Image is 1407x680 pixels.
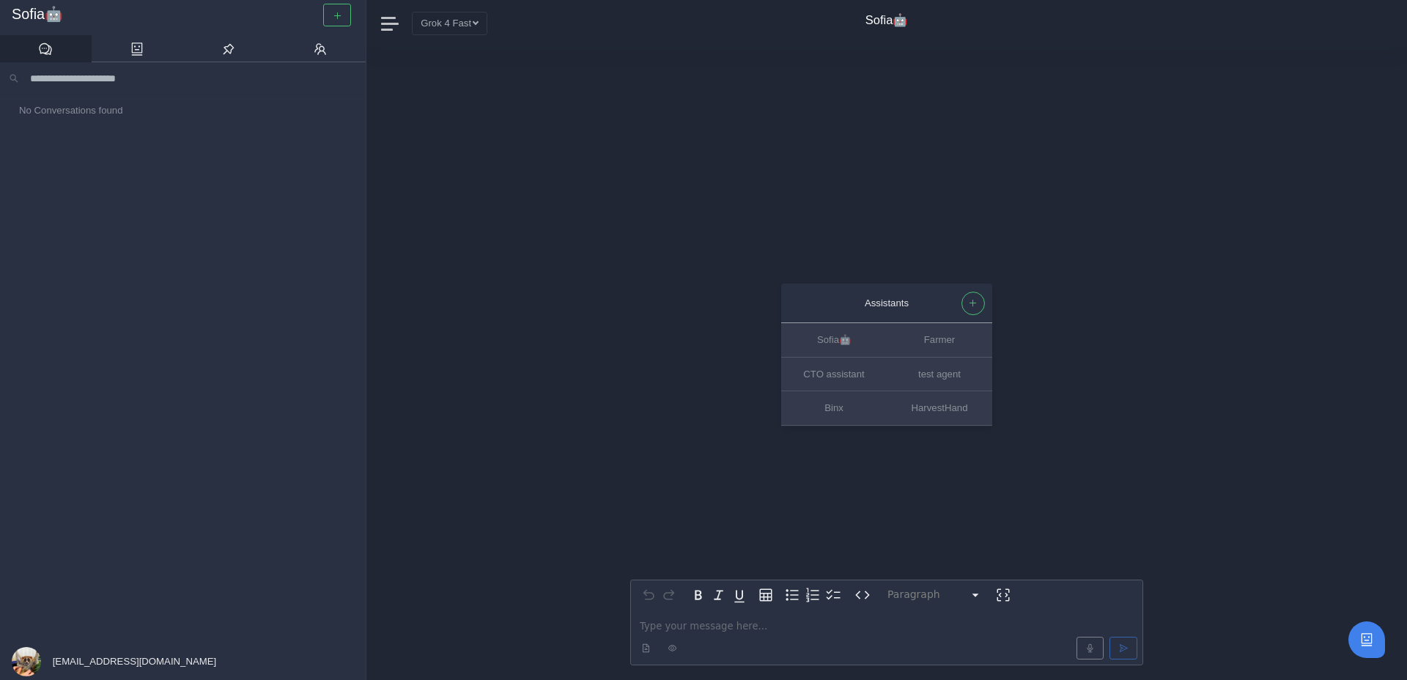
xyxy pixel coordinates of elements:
[782,585,802,605] button: Bulleted list
[781,324,887,358] button: Sofia🤖
[796,295,978,311] div: Assistants
[729,585,750,605] button: Underline
[782,585,843,605] div: toggle group
[631,610,1142,665] div: editable markdown
[781,358,887,391] button: CTO assistant
[865,13,909,28] h4: Sofia🤖
[50,656,216,667] span: [EMAIL_ADDRESS][DOMAIN_NAME]
[887,324,992,358] button: Farmer
[823,585,843,605] button: Check list
[412,12,487,34] button: Grok 4 Fast
[709,585,729,605] button: Italic
[852,585,873,605] button: Inline code format
[882,585,987,605] button: Block type
[688,585,709,605] button: Bold
[887,358,992,391] button: test agent
[781,391,887,425] button: Binx
[802,585,823,605] button: Numbered list
[24,68,357,89] input: Search conversations
[12,6,354,23] a: Sofia🤖
[887,391,992,425] button: HarvestHand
